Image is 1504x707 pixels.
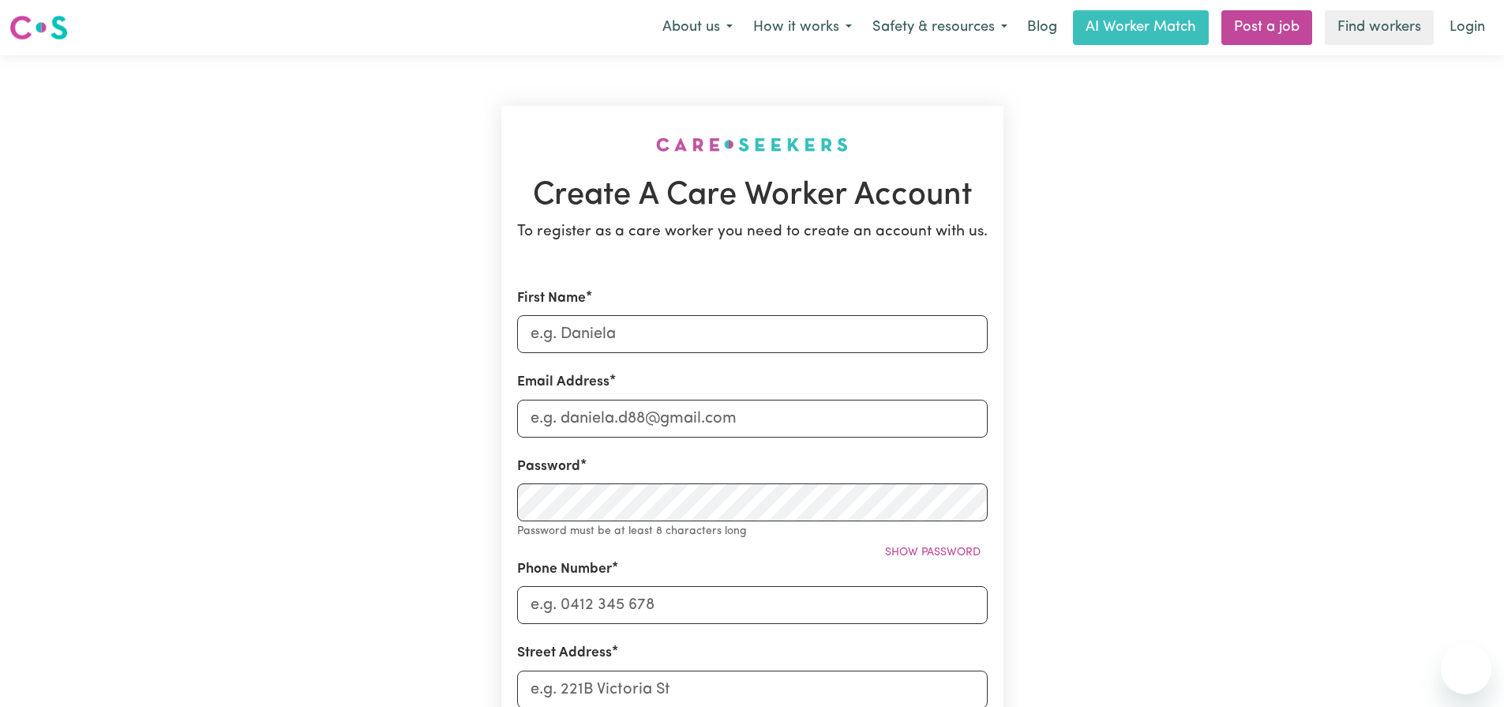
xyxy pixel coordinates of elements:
input: e.g. Daniela [517,315,988,353]
span: Show password [885,547,981,558]
label: Email Address [517,372,609,393]
button: About us [652,11,743,44]
input: e.g. daniela.d88@gmail.com [517,400,988,438]
label: Password [517,457,580,477]
label: First Name [517,288,586,309]
label: Phone Number [517,559,612,580]
label: Street Address [517,643,612,664]
iframe: Button to launch messaging window [1441,644,1491,694]
a: AI Worker Match [1073,10,1209,45]
a: Careseekers logo [9,9,68,46]
a: Find workers [1325,10,1434,45]
input: e.g. 0412 345 678 [517,586,988,624]
a: Post a job [1221,10,1312,45]
button: How it works [743,11,862,44]
button: Safety & resources [862,11,1018,44]
h1: Create A Care Worker Account [517,177,988,215]
img: Careseekers logo [9,13,68,42]
p: To register as a care worker you need to create an account with us. [517,221,988,244]
a: Blog [1018,10,1067,45]
a: Login [1440,10,1495,45]
small: Password must be at least 8 characters long [517,525,747,537]
button: Show password [878,540,988,565]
